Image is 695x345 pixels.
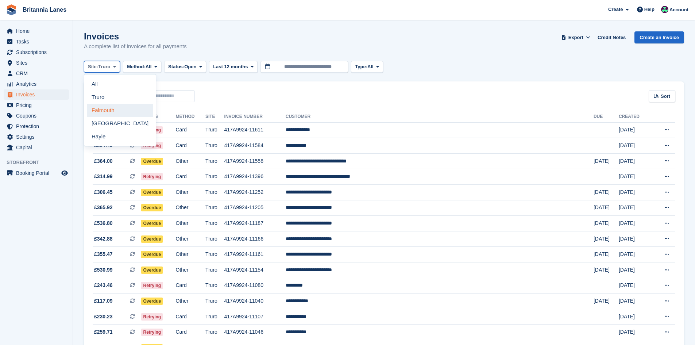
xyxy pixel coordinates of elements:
[661,6,668,13] img: Kirsty Miles
[224,231,285,247] td: 417A9924-11166
[669,6,688,14] span: Account
[224,122,285,138] td: 417A9924-11611
[4,111,69,121] a: menu
[176,278,205,294] td: Card
[16,111,60,121] span: Coupons
[224,200,285,216] td: 417A9924-11205
[176,111,205,123] th: Method
[94,188,113,196] span: £306.45
[16,168,60,178] span: Booking Portal
[594,185,619,200] td: [DATE]
[594,216,619,231] td: [DATE]
[87,130,153,143] a: Hayle
[168,63,184,70] span: Status:
[619,153,651,169] td: [DATE]
[94,266,113,274] span: £530.99
[16,100,60,110] span: Pricing
[94,204,113,211] span: £365.92
[16,37,60,47] span: Tasks
[224,138,285,154] td: 417A9924-11584
[7,159,73,166] span: Storefront
[619,262,651,278] td: [DATE]
[619,247,651,262] td: [DATE]
[94,281,113,289] span: £243.46
[176,325,205,340] td: Card
[87,117,153,130] a: [GEOGRAPHIC_DATA]
[16,58,60,68] span: Sites
[224,111,285,123] th: Invoice Number
[141,251,163,258] span: Overdue
[619,294,651,309] td: [DATE]
[205,216,224,231] td: Truro
[94,250,113,258] span: £355.47
[141,189,163,196] span: Overdue
[4,26,69,36] a: menu
[87,91,153,104] a: Truro
[176,153,205,169] td: Other
[594,247,619,262] td: [DATE]
[286,111,594,123] th: Customer
[224,169,285,185] td: 417A9924-11396
[16,47,60,57] span: Subscriptions
[4,132,69,142] a: menu
[16,142,60,153] span: Capital
[224,185,285,200] td: 417A9924-11252
[4,100,69,110] a: menu
[224,247,285,262] td: 417A9924-11161
[619,111,651,123] th: Created
[141,329,163,336] span: Retrying
[141,220,163,227] span: Overdue
[6,4,17,15] img: stora-icon-8386f47178a22dfd0bd8f6a31ec36ba5ce8667c1dd55bd0f319d3a0aa187defe.svg
[94,219,113,227] span: £536.80
[4,121,69,131] a: menu
[123,61,161,73] button: Method: All
[205,247,224,262] td: Truro
[205,153,224,169] td: Truro
[176,200,205,216] td: Other
[94,235,113,243] span: £342.88
[644,6,655,13] span: Help
[87,77,153,91] a: All
[594,294,619,309] td: [DATE]
[224,294,285,309] td: 417A9924-11040
[84,42,187,51] p: A complete list of invoices for all payments
[4,37,69,47] a: menu
[224,262,285,278] td: 417A9924-11154
[4,47,69,57] a: menu
[176,169,205,185] td: Card
[224,153,285,169] td: 417A9924-11558
[661,93,670,100] span: Sort
[205,294,224,309] td: Truro
[205,278,224,294] td: Truro
[594,153,619,169] td: [DATE]
[594,111,619,123] th: Due
[205,185,224,200] td: Truro
[146,63,152,70] span: All
[141,267,163,274] span: Overdue
[176,294,205,309] td: Other
[141,235,163,243] span: Overdue
[224,325,285,340] td: 417A9924-11046
[619,231,651,247] td: [DATE]
[568,34,583,41] span: Export
[4,79,69,89] a: menu
[94,173,113,180] span: £314.99
[141,111,175,123] th: Status
[84,61,120,73] button: Site: Truro
[4,89,69,100] a: menu
[84,31,187,41] h1: Invoices
[176,231,205,247] td: Other
[94,313,113,321] span: £230.23
[205,122,224,138] td: Truro
[351,61,383,73] button: Type: All
[209,61,258,73] button: Last 12 months
[176,309,205,325] td: Card
[4,58,69,68] a: menu
[141,204,163,211] span: Overdue
[60,169,69,177] a: Preview store
[619,325,651,340] td: [DATE]
[224,278,285,294] td: 417A9924-11080
[619,138,651,154] td: [DATE]
[4,142,69,153] a: menu
[141,282,163,289] span: Retrying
